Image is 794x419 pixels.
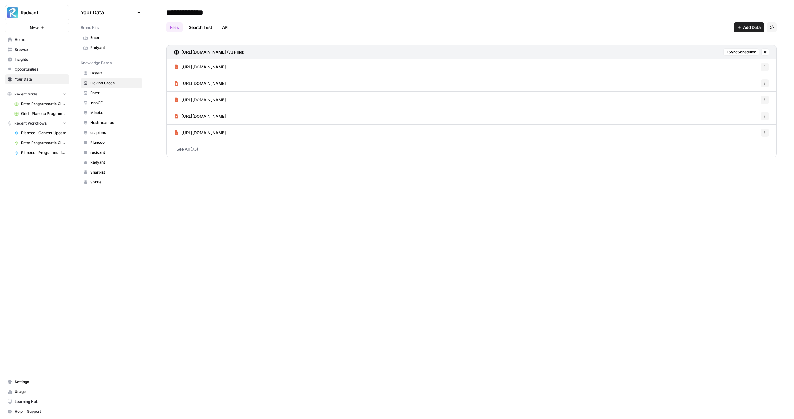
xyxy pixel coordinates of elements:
[90,150,140,155] span: radicant
[181,49,245,55] h3: [URL][DOMAIN_NAME] (73 Files)
[5,119,69,128] button: Recent Workflows
[734,22,764,32] button: Add Data
[181,113,226,119] span: [URL][DOMAIN_NAME]
[81,88,142,98] a: Enter
[174,45,245,59] a: [URL][DOMAIN_NAME] (73 Files)
[174,92,226,108] a: [URL][DOMAIN_NAME]
[81,98,142,108] a: InnoGE
[90,80,140,86] span: Elevion Green
[14,121,47,126] span: Recent Workflows
[15,409,66,414] span: Help + Support
[81,118,142,128] a: Nostradamus
[11,99,69,109] a: Enter Programmatic Cluster Wärmepumpe Förderung + Local
[15,379,66,385] span: Settings
[181,80,226,86] span: [URL][DOMAIN_NAME]
[90,170,140,175] span: Sharpist
[81,177,142,187] a: Sokke
[90,90,140,96] span: Enter
[166,22,183,32] a: Files
[81,68,142,78] a: Distart
[174,75,226,91] a: [URL][DOMAIN_NAME]
[81,33,142,43] a: Enter
[5,64,69,74] a: Opportunities
[15,399,66,404] span: Learning Hub
[81,43,142,53] a: Radyant
[81,9,135,16] span: Your Data
[81,128,142,138] a: osapiens
[5,407,69,417] button: Help + Support
[90,120,140,126] span: Nostradamus
[5,397,69,407] a: Learning Hub
[174,125,226,141] a: [URL][DOMAIN_NAME]
[81,25,99,30] span: Brand Kits
[81,108,142,118] a: Mineko
[15,57,66,62] span: Insights
[90,179,140,185] span: Sokke
[5,35,69,45] a: Home
[181,64,226,70] span: [URL][DOMAIN_NAME]
[90,140,140,145] span: Planeco
[21,10,58,16] span: Radyant
[21,111,66,117] span: Grid | Planeco Programmatic Cluster
[11,138,69,148] a: Enter Programmatic Cluster | Wärmepumpe Förderung+ Location
[5,23,69,32] button: New
[15,37,66,42] span: Home
[15,47,66,52] span: Browse
[21,150,66,156] span: Planeco | Programmatic Cluster für "Bauvoranfrage"
[21,130,66,136] span: Planeco | Content Update
[5,5,69,20] button: Workspace: Radyant
[166,141,777,157] a: See All (73)
[174,59,226,75] a: [URL][DOMAIN_NAME]
[14,91,37,97] span: Recent Grids
[21,140,66,146] span: Enter Programmatic Cluster | Wärmepumpe Förderung+ Location
[174,108,226,124] a: [URL][DOMAIN_NAME]
[726,49,756,55] span: 1 Sync Scheduled
[90,110,140,116] span: Mineko
[81,60,112,66] span: Knowledge Bases
[723,48,759,56] button: 1 SyncScheduled
[81,138,142,148] a: Planeco
[90,160,140,165] span: Radyant
[90,130,140,135] span: osapiens
[15,389,66,395] span: Usage
[5,387,69,397] a: Usage
[743,24,761,30] span: Add Data
[218,22,232,32] a: API
[5,90,69,99] button: Recent Grids
[81,78,142,88] a: Elevion Green
[11,148,69,158] a: Planeco | Programmatic Cluster für "Bauvoranfrage"
[81,157,142,167] a: Radyant
[181,97,226,103] span: [URL][DOMAIN_NAME]
[90,45,140,51] span: Radyant
[81,148,142,157] a: radicant
[11,109,69,119] a: Grid | Planeco Programmatic Cluster
[15,67,66,72] span: Opportunities
[30,24,39,31] span: New
[21,101,66,107] span: Enter Programmatic Cluster Wärmepumpe Förderung + Local
[5,55,69,64] a: Insights
[90,70,140,76] span: Distart
[90,100,140,106] span: InnoGE
[11,128,69,138] a: Planeco | Content Update
[181,130,226,136] span: [URL][DOMAIN_NAME]
[7,7,18,18] img: Radyant Logo
[90,35,140,41] span: Enter
[5,45,69,55] a: Browse
[5,74,69,84] a: Your Data
[185,22,216,32] a: Search Test
[15,77,66,82] span: Your Data
[5,377,69,387] a: Settings
[81,167,142,177] a: Sharpist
